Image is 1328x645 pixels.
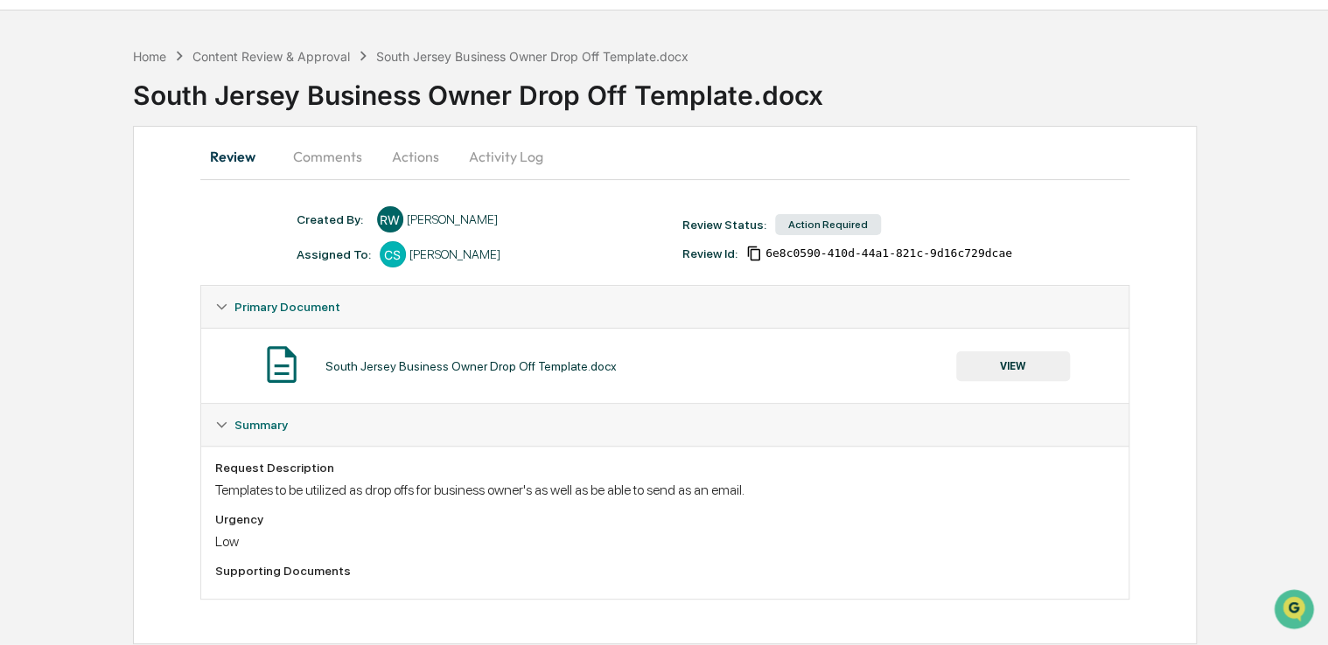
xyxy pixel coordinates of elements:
div: Content Review & Approval [192,49,350,64]
div: Created By: ‎ ‎ [297,212,368,226]
button: Start new chat [297,139,318,160]
a: 🔎Data Lookup [10,246,117,278]
span: 6e8c0590-410d-44a1-821c-9d16c729dcae [765,246,1012,260]
button: Review [200,135,279,177]
button: VIEW [956,351,1070,381]
div: Summary [201,446,1129,599]
div: Low [215,533,1115,550]
span: Primary Document [234,300,340,314]
div: CS [380,241,406,267]
span: Summary [234,418,288,432]
img: 1746055101610-c473b297-6a78-478c-a979-82029cc54cd1 [17,134,49,165]
div: Start new chat [59,134,287,151]
div: Home [133,49,166,64]
div: Assigned To: [297,247,371,261]
div: We're available if you need us! [59,151,221,165]
div: South Jersey Business Owner Drop Off Template.docx [325,359,617,373]
a: 🖐️Preclearance [10,213,120,245]
span: Copy Id [746,246,762,261]
div: Action Required [775,214,881,235]
div: Request Description [215,461,1115,475]
div: Review Id: [682,246,737,260]
a: 🗄️Attestations [120,213,224,245]
div: 🖐️ [17,222,31,236]
button: Activity Log [455,135,557,177]
div: Primary Document [201,286,1129,328]
div: Templates to be utilized as drop offs for business owner's as well as be able to send as an email. [215,482,1115,498]
div: [PERSON_NAME] [409,247,500,261]
div: [PERSON_NAME] [407,212,498,226]
div: Review Status: [682,218,766,232]
div: Primary Document [201,328,1129,403]
span: Data Lookup [35,253,110,271]
div: 🗄️ [127,222,141,236]
div: 🔎 [17,255,31,269]
a: Powered byPylon [123,295,212,309]
div: South Jersey Business Owner Drop Off Template.docx [133,66,1328,111]
div: Urgency [215,512,1115,526]
button: Actions [376,135,455,177]
button: Comments [279,135,376,177]
div: Supporting Documents [215,564,1115,578]
div: RW [377,206,403,232]
div: Summary [201,404,1129,446]
p: How can we help? [17,37,318,65]
div: secondary tabs example [200,135,1130,177]
img: Document Icon [260,343,304,386]
span: Attestations [144,220,217,238]
span: Pylon [174,296,212,309]
span: Preclearance [35,220,113,238]
div: South Jersey Business Owner Drop Off Template.docx [376,49,688,64]
iframe: Open customer support [1272,587,1319,635]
